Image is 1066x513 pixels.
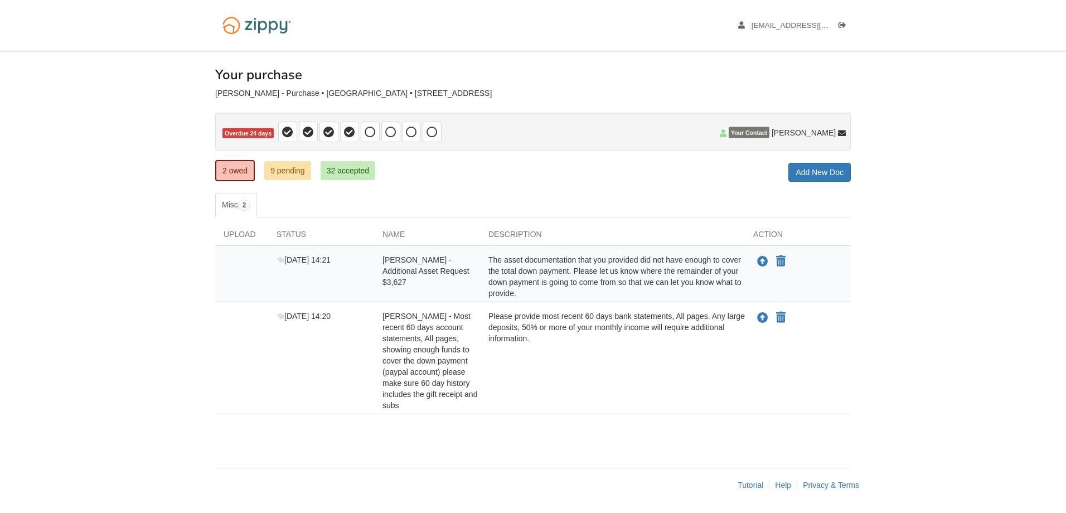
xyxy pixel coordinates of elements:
[268,229,374,245] div: Status
[238,200,251,211] span: 2
[374,229,480,245] div: Name
[480,229,745,245] div: Description
[772,127,836,138] span: [PERSON_NAME]
[756,311,769,325] button: Upload Beverly Richards - Most recent 60 days account statements, All pages, showing enough funds...
[215,67,302,82] h1: Your purchase
[775,311,787,325] button: Declare Beverly Richards - Most recent 60 days account statements, All pages, showing enough fund...
[215,89,851,98] div: [PERSON_NAME] - Purchase • [GEOGRAPHIC_DATA] • [STREET_ADDRESS]
[215,229,268,245] div: Upload
[738,481,763,490] a: Tutorial
[215,160,255,181] a: 2 owed
[382,312,477,410] span: [PERSON_NAME] - Most recent 60 days account statements, All pages, showing enough funds to cover ...
[277,312,331,321] span: [DATE] 14:20
[752,21,879,30] span: b.richards0302@gmail.com
[480,254,745,299] div: The asset documentation that you provided did not have enough to cover the total down payment. Pl...
[775,255,787,268] button: Declare Beverly Richards - Additional Asset Request $3,627 not applicable
[480,311,745,411] div: Please provide most recent 60 days bank statements, All pages. Any large deposits, 50% or more of...
[803,481,859,490] a: Privacy & Terms
[788,163,851,182] a: Add New Doc
[215,193,257,217] a: Misc
[321,161,375,180] a: 32 accepted
[756,254,769,269] button: Upload Beverly Richards - Additional Asset Request $3,627
[738,21,879,32] a: edit profile
[215,11,298,40] img: Logo
[382,255,469,287] span: [PERSON_NAME] - Additional Asset Request $3,627
[277,255,331,264] span: [DATE] 14:21
[264,161,311,180] a: 9 pending
[745,229,851,245] div: Action
[775,481,791,490] a: Help
[729,127,769,138] span: Your Contact
[222,128,274,139] span: Overdue 24 days
[839,21,851,32] a: Log out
